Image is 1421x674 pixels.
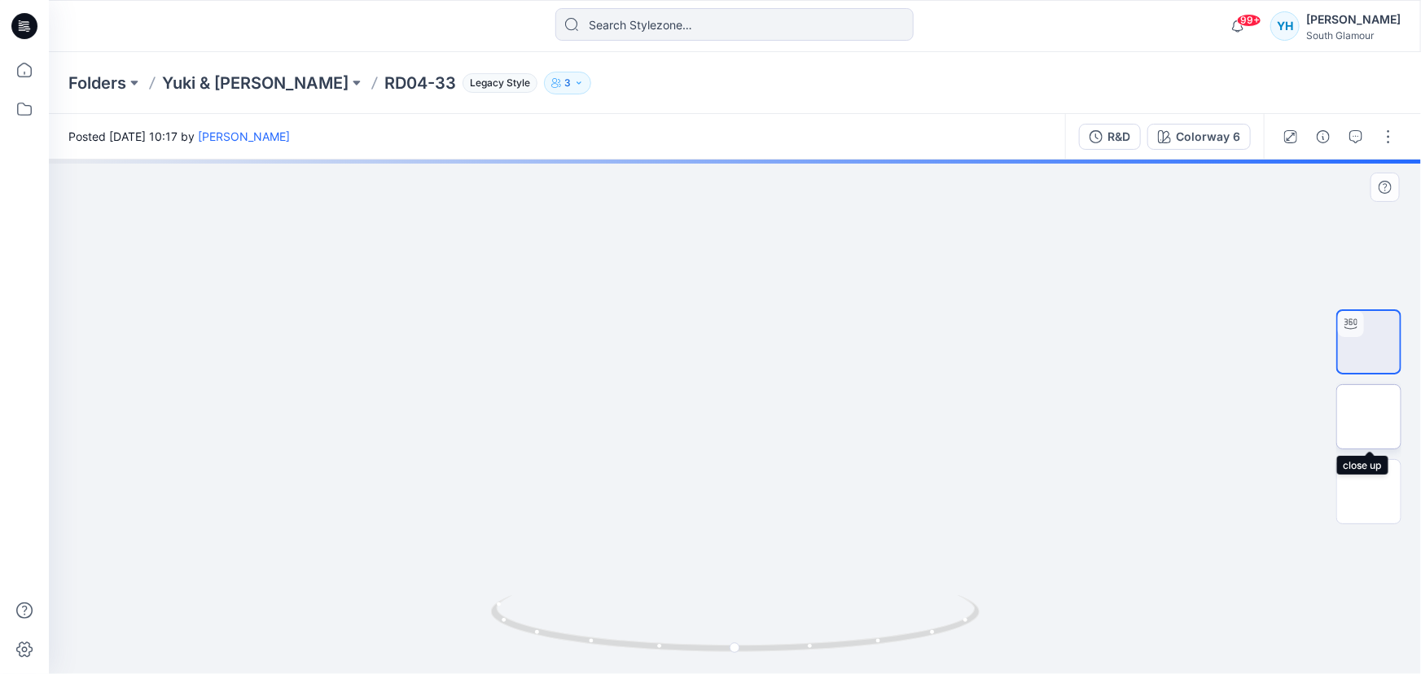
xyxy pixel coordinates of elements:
span: Posted [DATE] 10:17 by [68,128,290,145]
span: Legacy Style [463,73,537,93]
button: R&D [1079,124,1141,150]
div: YH [1270,11,1300,41]
div: South Glamour [1306,29,1401,42]
input: Search Stylezone… [555,8,914,41]
span: 99+ [1237,14,1261,27]
button: Details [1310,124,1336,150]
button: Legacy Style [456,72,537,94]
a: [PERSON_NAME] [198,129,290,143]
div: Colorway 6 [1176,128,1240,146]
div: R&D [1107,128,1130,146]
p: 3 [564,74,571,92]
button: Colorway 6 [1147,124,1251,150]
a: Yuki & [PERSON_NAME] [162,72,349,94]
p: RD04-33 [384,72,456,94]
button: 3 [544,72,591,94]
a: Folders [68,72,126,94]
div: [PERSON_NAME] [1306,10,1401,29]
